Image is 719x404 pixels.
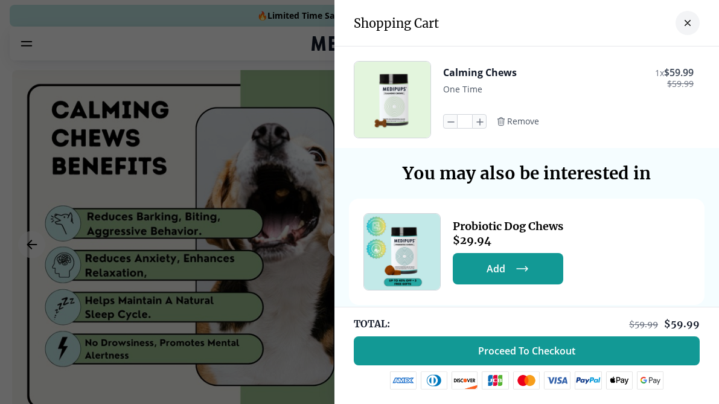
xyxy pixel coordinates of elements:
img: discover [452,371,478,390]
button: Calming Chews [443,66,517,79]
span: $ 59.99 [667,79,694,89]
img: visa [544,371,570,390]
span: $ 59.99 [664,318,700,330]
span: Remove [507,116,539,127]
img: apple [606,371,633,390]
span: $ 59.99 [629,319,658,330]
span: 1 x [655,67,664,79]
button: close-cart [676,11,700,35]
button: Remove [496,116,539,127]
img: google [637,371,664,390]
a: Probiotic Dog Chews$29.94 [453,219,563,247]
span: Add [487,263,505,275]
span: Probiotic Dog Chews [453,219,563,233]
span: $ 29.94 [453,233,563,247]
span: TOTAL: [354,317,390,330]
button: Proceed To Checkout [354,336,700,365]
span: Proceed To Checkout [478,345,575,357]
h3: Shopping Cart [354,16,439,31]
img: Probiotic Dog Chews [364,214,440,290]
img: diners-club [421,371,447,390]
span: $ 59.99 [664,66,694,79]
span: One Time [443,83,482,95]
a: Probiotic Dog Chews [363,213,441,290]
img: jcb [482,371,509,390]
button: Add [453,253,563,284]
h3: You may also be interested in [349,162,705,184]
img: paypal [575,371,602,390]
img: amex [390,371,417,390]
img: Calming Chews [354,62,430,138]
img: mastercard [513,371,540,390]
